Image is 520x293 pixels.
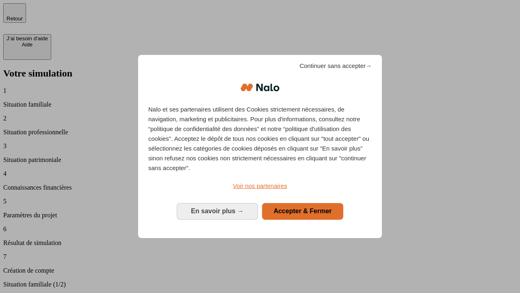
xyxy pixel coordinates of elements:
span: Voir nos partenaires [233,182,287,189]
span: En savoir plus → [191,208,244,214]
span: Accepter & Fermer [273,208,331,214]
p: Nalo et ses partenaires utilisent des Cookies strictement nécessaires, de navigation, marketing e... [148,105,372,173]
a: Voir nos partenaires [148,181,372,191]
img: Logo [240,75,279,100]
div: Bienvenue chez Nalo Gestion du consentement [138,55,382,238]
span: Continuer sans accepter→ [299,61,372,71]
button: Accepter & Fermer: Accepter notre traitement des données et fermer [262,203,343,219]
button: En savoir plus: Configurer vos consentements [177,203,258,219]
